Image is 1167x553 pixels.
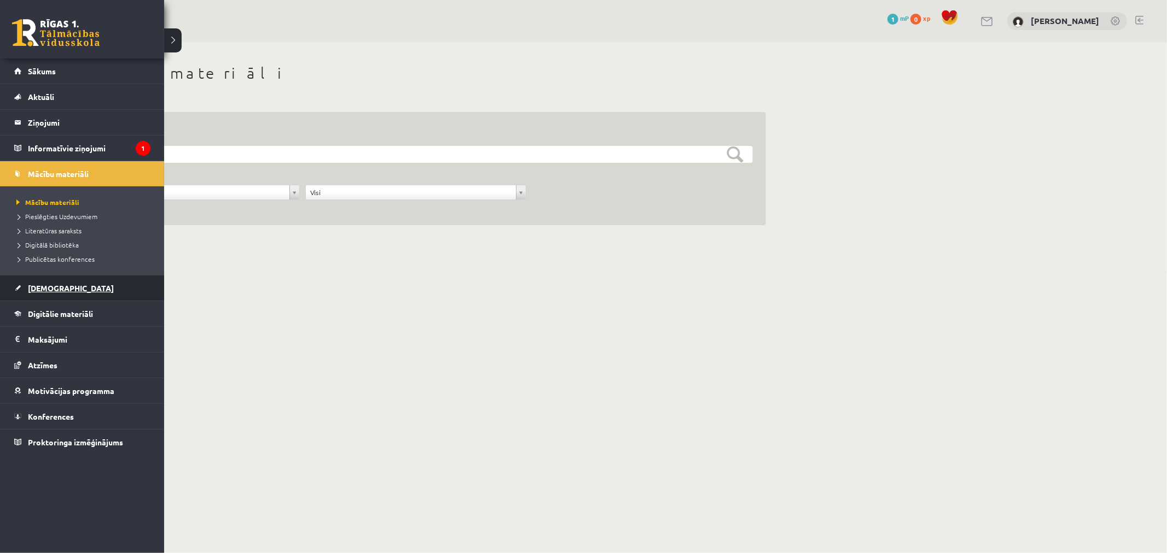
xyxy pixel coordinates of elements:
[28,327,150,352] legend: Maksājumi
[28,386,114,396] span: Motivācijas programma
[14,84,150,109] a: Aktuāli
[14,240,79,249] span: Digitālā bibliotēka
[14,198,79,207] span: Mācību materiāli
[28,92,54,102] span: Aktuāli
[28,110,150,135] legend: Ziņojumi
[14,136,150,161] a: Informatīvie ziņojumi1
[14,211,153,221] a: Pieslēgties Uzdevumiem
[910,14,921,25] span: 0
[14,226,153,236] a: Literatūras saraksts
[79,125,740,140] h3: Filtrs
[887,14,898,25] span: 1
[28,169,89,179] span: Mācību materiāli
[1031,15,1099,26] a: [PERSON_NAME]
[28,411,74,421] span: Konferences
[910,14,936,22] a: 0 xp
[14,240,153,250] a: Digitālā bibliotēka
[14,110,150,135] a: Ziņojumi
[923,14,930,22] span: xp
[14,327,150,352] a: Maksājumi
[14,212,97,221] span: Pieslēgties Uzdevumiem
[28,360,57,370] span: Atzīmes
[14,378,150,403] a: Motivācijas programma
[79,185,299,199] a: Jebkuram priekšmetam
[66,64,766,83] h1: Mācību materiāli
[306,185,526,199] a: Visi
[14,197,153,207] a: Mācību materiāli
[28,66,56,76] span: Sākums
[28,283,114,293] span: [DEMOGRAPHIC_DATA]
[14,352,150,378] a: Atzīmes
[310,185,512,199] span: Visi
[1013,16,1024,27] img: Viktorija Suseja
[14,430,150,455] a: Proktoringa izmēģinājums
[28,437,123,447] span: Proktoringa izmēģinājums
[84,185,285,199] span: Jebkuram priekšmetam
[14,254,153,264] a: Publicētas konferences
[900,14,909,22] span: mP
[12,19,100,46] a: Rīgas 1. Tālmācības vidusskola
[28,136,150,161] legend: Informatīvie ziņojumi
[14,255,95,263] span: Publicētas konferences
[28,309,93,319] span: Digitālie materiāli
[14,226,82,235] span: Literatūras saraksts
[14,275,150,301] a: [DEMOGRAPHIC_DATA]
[14,301,150,326] a: Digitālie materiāli
[887,14,909,22] a: 1 mP
[136,141,150,156] i: 1
[14,404,150,429] a: Konferences
[14,161,150,186] a: Mācību materiāli
[14,58,150,84] a: Sākums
